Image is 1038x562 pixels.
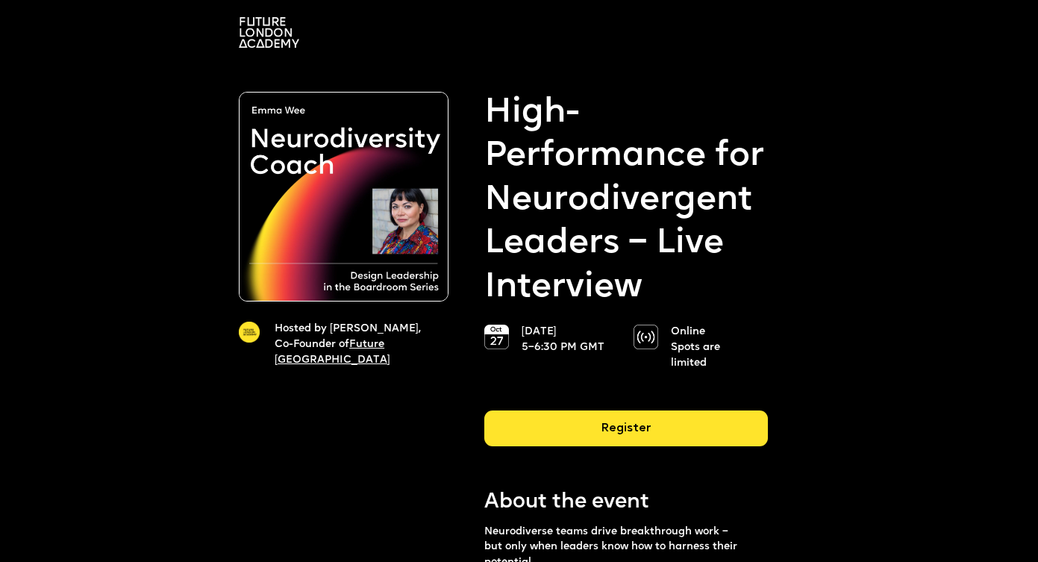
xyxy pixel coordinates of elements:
[522,325,609,356] p: [DATE] 5–6:30 PM GMT
[484,410,768,446] div: Register
[484,92,768,310] strong: High-Performance for Neurodivergent Leaders – Live Interview
[484,410,768,458] a: Register
[484,488,768,517] p: About the event
[671,325,758,372] p: Online Spots are limited
[239,322,260,343] img: A yellow circle with Future London Academy logo
[239,17,299,48] img: A logo saying in 3 lines: Future London Academy
[275,322,431,369] p: Hosted by [PERSON_NAME], Co-Founder of
[275,340,390,365] a: Future [GEOGRAPHIC_DATA]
